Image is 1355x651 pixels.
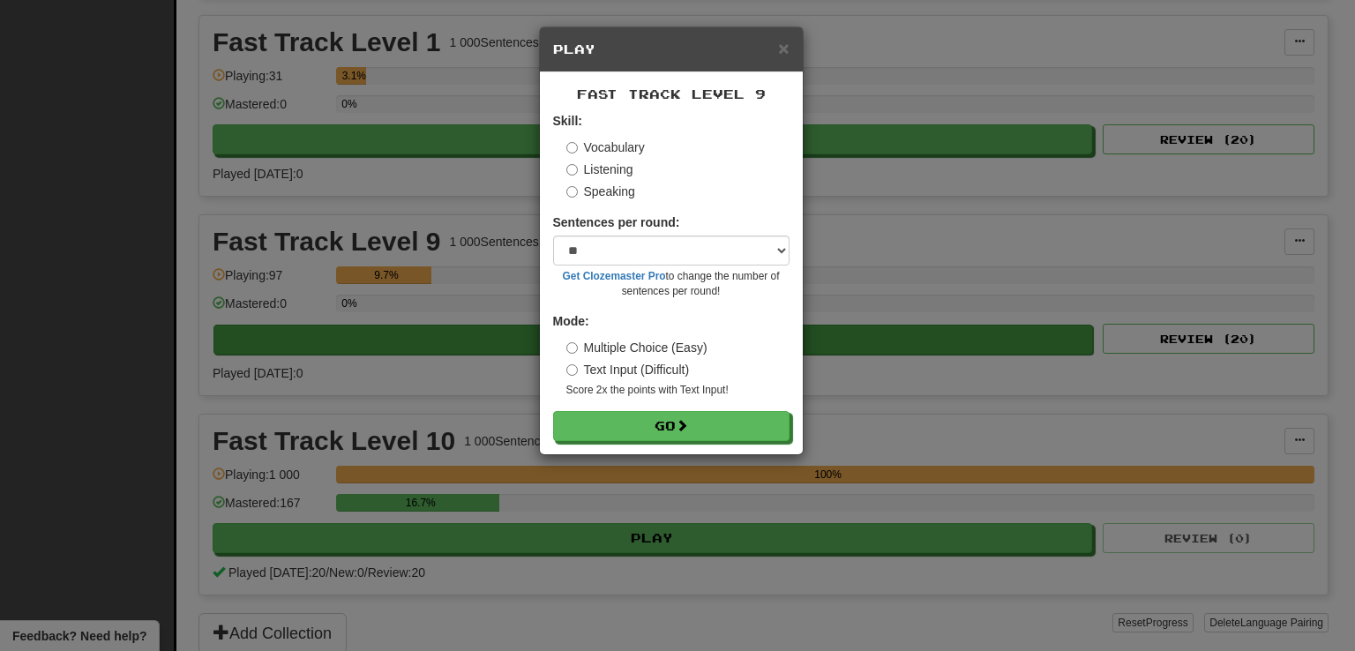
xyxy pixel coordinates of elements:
strong: Mode: [553,314,589,328]
label: Multiple Choice (Easy) [566,339,707,356]
button: Close [778,39,789,57]
h5: Play [553,41,790,58]
input: Multiple Choice (Easy) [566,342,578,354]
label: Vocabulary [566,138,645,156]
input: Speaking [566,186,578,198]
input: Listening [566,164,578,176]
small: Score 2x the points with Text Input ! [566,383,790,398]
span: Fast Track Level 9 [577,86,766,101]
button: Go [553,411,790,441]
label: Speaking [566,183,635,200]
label: Text Input (Difficult) [566,361,690,378]
input: Vocabulary [566,142,578,153]
span: × [778,38,789,58]
a: Get Clozemaster Pro [563,270,666,282]
input: Text Input (Difficult) [566,364,578,376]
label: Listening [566,161,633,178]
strong: Skill: [553,114,582,128]
small: to change the number of sentences per round! [553,269,790,299]
label: Sentences per round: [553,213,680,231]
